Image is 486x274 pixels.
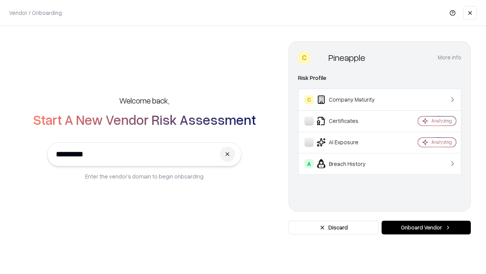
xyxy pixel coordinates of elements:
div: AI Exposure [305,138,395,147]
button: Onboard Vendor [382,221,471,234]
p: Enter the vendor’s domain to begin onboarding [85,172,204,180]
div: Analyzing [431,118,452,124]
div: Analyzing [431,139,452,145]
img: Pineapple [313,51,325,64]
div: Company Maturity [305,95,395,104]
div: Risk Profile [298,73,461,83]
div: C [298,51,310,64]
div: A [305,159,314,168]
h2: Start A New Vendor Risk Assessment [33,112,256,127]
button: More info [438,51,461,64]
button: Discard [289,221,379,234]
div: Certificates [305,116,395,126]
p: Vendor / Onboarding [9,9,62,17]
h5: Welcome back, [119,95,169,106]
div: Breach History [305,159,395,168]
div: C [305,95,314,104]
div: Pineapple [328,51,365,64]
